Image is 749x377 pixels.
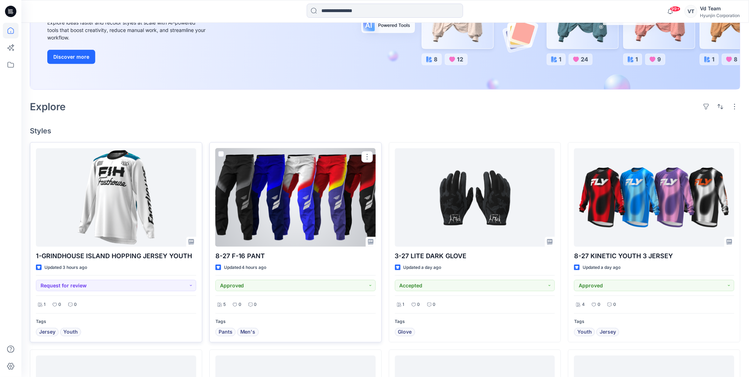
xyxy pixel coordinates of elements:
p: 1 [403,301,405,308]
p: 1-GRINDHOUSE ISLAND HOPPING JERSEY YOUTH [36,251,196,261]
button: Discover more [47,50,95,64]
a: 8-27 F-16 PANT [215,148,376,247]
p: Updated 3 hours ago [44,264,87,271]
p: 0 [58,301,61,308]
p: 1 [44,301,46,308]
p: 0 [74,301,77,308]
p: Tags [215,318,376,325]
h4: Styles [30,127,740,135]
a: 8-27 KINETIC YOUTH 3 JERSEY [574,148,734,247]
p: Tags [574,318,734,325]
p: Updated 4 hours ago [224,264,267,271]
p: Updated a day ago [403,264,442,271]
div: Explore ideas faster and recolor styles at scale with AI-powered tools that boost creativity, red... [47,19,207,41]
span: Youth [63,328,78,336]
span: Pants [219,328,232,336]
div: Vd Team [700,4,740,13]
p: 0 [254,301,257,308]
p: 5 [223,301,226,308]
span: Men's [240,328,256,336]
p: 0 [239,301,241,308]
span: Youth [577,328,592,336]
p: Updated a day ago [583,264,621,271]
h2: Explore [30,101,66,112]
a: Discover more [47,50,207,64]
p: 8-27 KINETIC YOUTH 3 JERSEY [574,251,734,261]
p: 3-27 LITE DARK GLOVE [395,251,555,261]
a: 1-GRINDHOUSE ISLAND HOPPING JERSEY YOUTH [36,148,196,247]
span: Glove [398,328,412,336]
span: Jersey [600,328,616,336]
p: 8-27 F-16 PANT [215,251,376,261]
p: 0 [598,301,600,308]
p: 0 [417,301,420,308]
p: 0 [433,301,436,308]
p: Tags [395,318,555,325]
a: 3-27 LITE DARK GLOVE [395,148,555,247]
p: 0 [613,301,616,308]
span: Jersey [39,328,55,336]
span: 99+ [670,6,681,12]
div: Hyunjin Corporation [700,13,740,18]
p: Tags [36,318,196,325]
p: 4 [582,301,585,308]
div: VT [685,5,697,18]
